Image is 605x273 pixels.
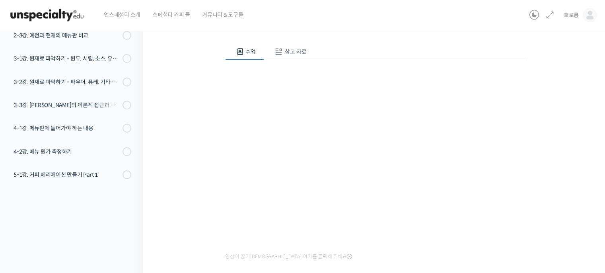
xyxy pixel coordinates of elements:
div: 5-1강. 커피 베리에이션 만들기 Part 1 [14,170,120,179]
span: 홈 [25,219,30,225]
a: 대화 [53,207,103,227]
a: 홈 [2,207,53,227]
div: 4-2강. 메뉴 원가 측정하기 [14,147,120,156]
span: 호로롱 [564,12,579,19]
a: 설정 [103,207,153,227]
div: 3-1강. 원재료 파악하기 - 원두, 시럽, 소스, 유제품 [14,54,120,63]
div: 3-2강. 원재료 파악하기 - 파우더, 퓨레, 기타 잔 쉐입, 사용도구 [14,78,120,86]
span: 수업 [245,48,256,55]
span: 설정 [123,219,132,225]
div: 2-3강. 예전과 현재의 메뉴판 비교 [14,31,120,40]
div: 4-1강. 메뉴판에 들어가야 하는 내용 [14,124,120,133]
div: 3-3강. [PERSON_NAME]의 이론적 접근과 재료 찾기 [14,101,120,109]
span: 대화 [73,219,82,226]
span: 참고 자료 [285,48,307,55]
span: 영상이 끊기[DEMOGRAPHIC_DATA] 여기를 클릭해주세요 [225,253,352,260]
